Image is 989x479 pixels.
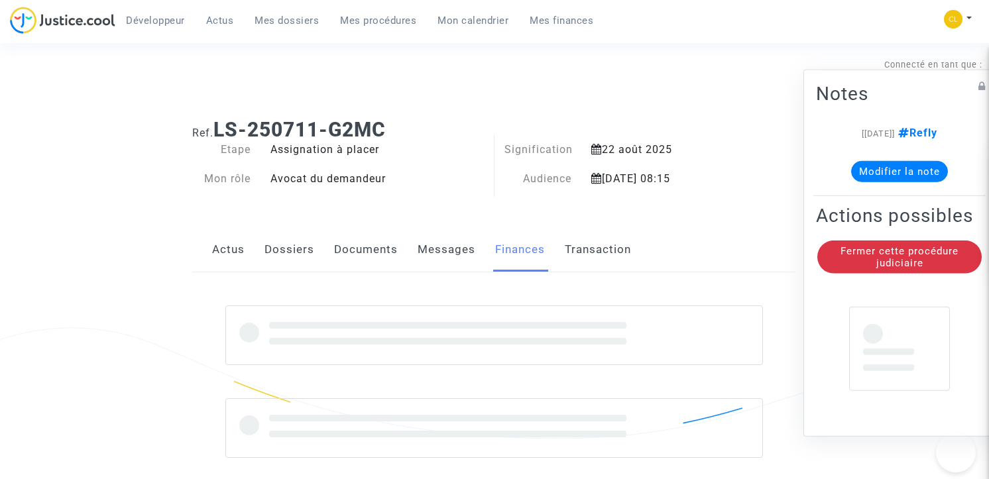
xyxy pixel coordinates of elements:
span: Fermer cette procédure judiciaire [841,244,959,268]
div: Etape [182,142,261,158]
img: f0b917ab549025eb3af43f3c4438ad5d [944,10,962,28]
img: jc-logo.svg [10,7,115,34]
a: Messages [418,228,475,272]
h2: Actions possibles [816,203,983,227]
span: Ref. [192,127,213,139]
div: [DATE] 08:15 [581,171,754,187]
a: Documents [334,228,398,272]
div: Audience [495,171,581,187]
span: Actus [206,15,234,27]
button: Modifier la note [851,160,948,182]
a: Transaction [565,228,631,272]
span: [[DATE]] [862,128,895,138]
a: Finances [495,228,545,272]
a: Dossiers [264,228,314,272]
span: Mon calendrier [437,15,508,27]
a: Mes dossiers [244,11,329,30]
span: Mes procédures [340,15,416,27]
a: Mes procédures [329,11,427,30]
a: Mon calendrier [427,11,519,30]
a: Actus [196,11,245,30]
span: Développeur [126,15,185,27]
iframe: Help Scout Beacon - Open [936,433,976,472]
b: LS-250711-G2MC [213,118,386,141]
span: Mes finances [530,15,593,27]
span: Refly [895,126,937,138]
div: Signification [495,142,581,158]
a: Mes finances [519,11,604,30]
div: Assignation à placer [261,142,495,158]
div: Avocat du demandeur [261,171,495,187]
a: Développeur [115,11,196,30]
a: Actus [212,228,245,272]
span: Connecté en tant que : [884,60,982,70]
h2: Notes [816,81,983,105]
div: 22 août 2025 [581,142,754,158]
div: Mon rôle [182,171,261,187]
span: Mes dossiers [255,15,319,27]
